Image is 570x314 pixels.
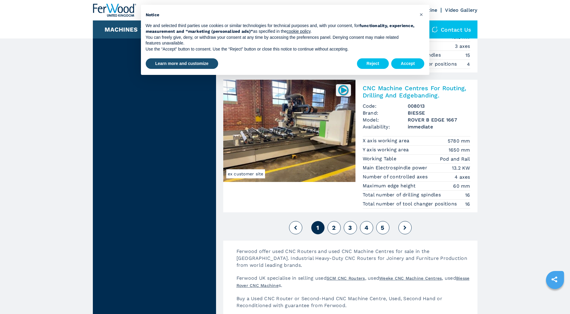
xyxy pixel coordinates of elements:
button: Machines [105,26,138,33]
span: Code: [363,103,408,109]
p: Maximum edge height [363,183,417,189]
em: 3 axes [455,43,470,50]
em: 4 axes [455,174,470,180]
p: You can freely give, deny, or withdraw your consent at any time by accessing the preferences pane... [146,35,415,46]
p: Total number of tool changer positions [363,201,459,207]
p: Working Table [363,155,398,162]
button: Reject [357,58,389,69]
a: Video Gallery [445,7,477,13]
p: Number of controlled axes [363,174,429,180]
p: Use the “Accept” button to consent. Use the “Reject” button or close this notice to continue with... [146,46,415,52]
p: We and selected third parties use cookies or similar technologies for technical purposes and, wit... [146,23,415,35]
span: 5 [381,224,384,231]
button: Close this notice [417,10,426,19]
a: Weeke CNC Machine Centres [379,276,442,281]
em: 16 [465,201,470,208]
iframe: Chat [544,287,565,309]
span: Availability: [363,123,408,130]
em: 4 [467,61,470,68]
button: 3 [344,221,357,234]
img: Ferwood [93,4,136,17]
a: CNC Machine Centres For Routing, Drilling And Edgebanding. BIESSE ROVER B EDGE 1667ex customer si... [223,80,477,212]
button: 2 [328,221,341,234]
em: 13.2 KW [452,165,470,171]
em: 60 mm [453,183,470,189]
p: X axis working area [363,137,411,144]
button: 1 [311,221,325,234]
p: Ferwood UK specialise in selling used , used , used s. [230,275,477,295]
span: 2 [332,224,336,231]
span: 3 [348,224,352,231]
h2: CNC Machine Centres For Routing, Drilling And Edgebanding. [363,85,470,99]
h3: BIESSE [408,109,470,116]
a: SCM CNC Routers [327,276,365,281]
span: Model: [363,116,408,123]
span: Brand: [363,109,408,116]
button: 4 [360,221,373,234]
img: 008013 [337,84,349,96]
div: Contact us [426,20,477,38]
p: Y axis working area [363,146,410,153]
span: 1 [316,224,319,231]
em: 5780 mm [448,137,470,144]
em: Pod and Rail [440,155,470,162]
p: Main Electrospindle power [363,165,429,171]
span: 4 [364,224,368,231]
span: immediate [408,123,470,130]
a: sharethis [547,272,562,287]
h3: ROVER B EDGE 1667 [408,116,470,123]
p: Total number of drilling spindles [363,192,443,198]
span: × [419,11,423,18]
img: CNC Machine Centres For Routing, Drilling And Edgebanding. BIESSE ROVER B EDGE 1667 [223,80,355,182]
em: 16 [465,192,470,199]
button: Learn more and customize [146,58,218,69]
strong: functionality, experience, measurement and “marketing (personalized ads)” [146,23,415,34]
span: ex customer site [226,169,265,178]
h3: 008013 [408,103,470,109]
img: Contact us [432,26,438,32]
h2: Notice [146,12,415,18]
button: Accept [391,58,425,69]
a: cookie policy [287,29,310,34]
button: 5 [376,221,389,234]
em: 1650 mm [449,146,470,153]
p: Ferwood offer used CNC Routers and used CNC Machine Centres for sale in the [GEOGRAPHIC_DATA]. In... [230,248,477,275]
em: 15 [465,52,470,59]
